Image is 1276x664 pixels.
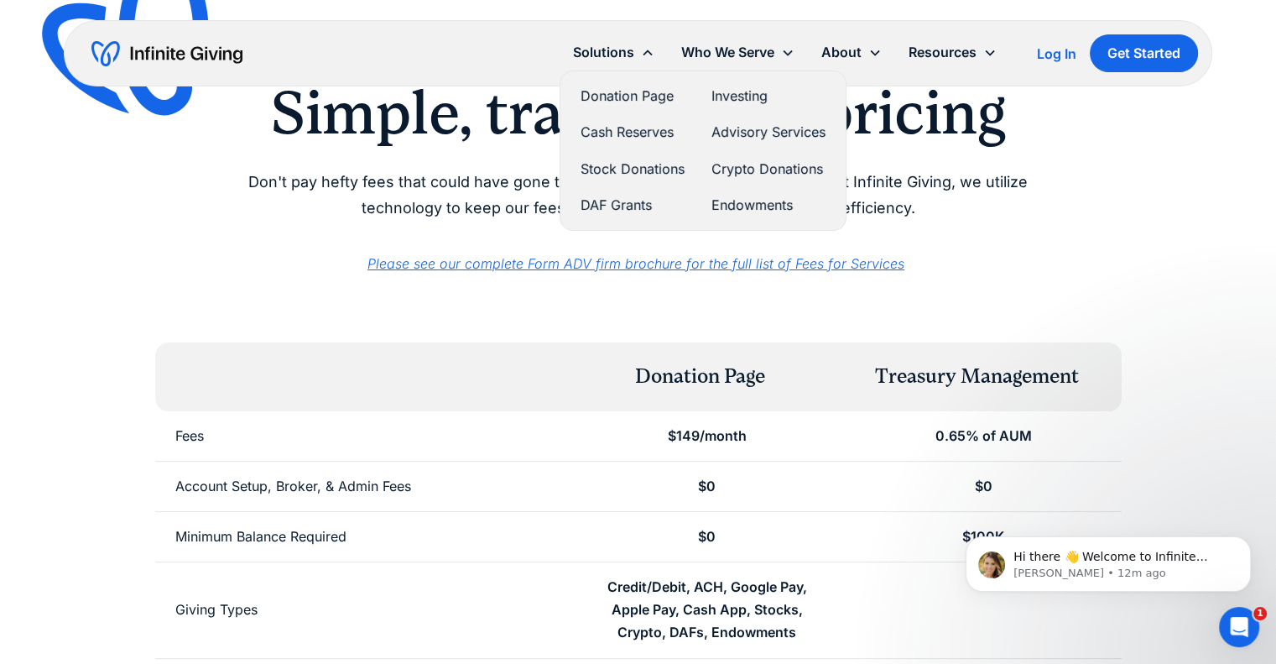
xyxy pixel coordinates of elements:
div: Giving Types [175,599,258,621]
a: Log In [1037,44,1076,64]
div: About [821,41,862,64]
div: Treasury Management [874,363,1078,391]
a: home [91,40,242,67]
p: Don't pay hefty fees that could have gone to your mission, staff, and bottom line. At Infinite Gi... [209,170,1068,221]
div: Log In [1037,47,1076,60]
div: $149/month [668,425,747,447]
a: Cash Reserves [581,121,685,144]
div: $0 [974,475,992,498]
div: Donation Page [635,363,765,391]
a: Advisory Services [711,121,825,144]
div: Fees [175,425,204,447]
iframe: Intercom notifications message [940,501,1276,619]
div: Solutions [573,41,634,64]
a: Please see our complete Form ADV firm brochure for the full list of Fees for Services [367,255,904,272]
a: DAF Grants [581,194,685,217]
nav: Solutions [560,71,846,231]
a: Endowments [711,194,825,217]
a: Stock Donations [581,158,685,180]
div: $0 [698,475,716,498]
a: Donation Page [581,85,685,107]
a: Investing [711,85,825,107]
div: Resources [895,34,1010,71]
div: Who We Serve [681,41,774,64]
a: Crypto Donations [711,158,825,180]
div: Resources [909,41,977,64]
div: Who We Serve [668,34,808,71]
div: Credit/Debit, ACH, Google Pay, Apple Pay, Cash App, Stocks, Crypto, DAFs, Endowments [589,576,825,645]
div: Minimum Balance Required [175,525,346,548]
div: Solutions [560,34,668,71]
span: 1 [1253,607,1267,620]
div: $0 [698,525,716,548]
div: About [808,34,895,71]
div: Account Setup, Broker, & Admin Fees [175,475,411,498]
iframe: Intercom live chat [1219,607,1259,647]
a: Get Started [1090,34,1198,72]
div: 0.65% of AUM [935,425,1031,447]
